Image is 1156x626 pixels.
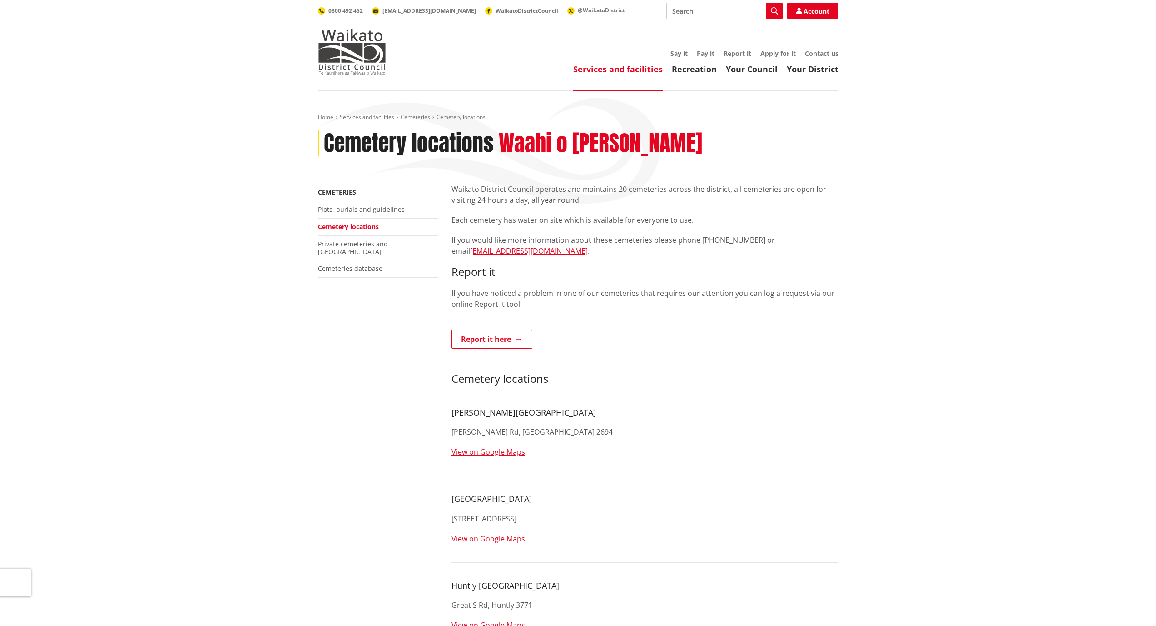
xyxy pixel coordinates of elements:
[666,3,783,19] input: Search input
[318,222,379,231] a: Cemetery locations
[318,240,388,256] a: Private cemeteries and [GEOGRAPHIC_DATA]
[470,246,588,256] a: [EMAIL_ADDRESS][DOMAIN_NAME]
[318,29,386,75] img: Waikato District Council - Te Kaunihera aa Takiwaa o Waikato
[401,113,430,121] a: Cemeteries
[573,64,663,75] a: Services and facilities
[451,600,838,611] p: Great S Rd, Huntly 3771
[451,581,838,591] h4: Huntly [GEOGRAPHIC_DATA]
[567,6,625,14] a: @WaikatoDistrict
[382,7,476,15] span: [EMAIL_ADDRESS][DOMAIN_NAME]
[787,3,838,19] a: Account
[451,184,838,205] p: Waikato District Council operates and maintains 20 cemeteries across the district, all cemeteries...
[697,49,714,58] a: Pay it
[318,113,333,121] a: Home
[787,64,838,75] a: Your District
[496,7,558,15] span: WaikatoDistrictCouncil
[670,49,688,58] a: Say it
[485,7,558,15] a: WaikatoDistrictCouncil
[324,130,494,157] h1: Cemetery locations
[499,130,702,157] h2: Waahi o [PERSON_NAME]
[724,49,751,58] a: Report it
[451,408,838,418] h4: [PERSON_NAME][GEOGRAPHIC_DATA]
[318,114,838,121] nav: breadcrumb
[437,113,486,121] span: Cemetery locations
[318,188,356,196] a: Cemeteries
[318,205,405,214] a: Plots, burials and guidelines
[451,513,838,524] p: [STREET_ADDRESS]
[318,264,382,273] a: Cemeteries database
[451,265,838,279] h3: Report it
[805,49,838,58] a: Contact us
[328,7,363,15] span: 0800 492 452
[451,534,525,544] a: View on Google Maps
[672,64,717,75] a: Recreation
[451,494,838,504] h4: [GEOGRAPHIC_DATA]
[451,447,525,457] a: View on Google Maps
[372,7,476,15] a: [EMAIL_ADDRESS][DOMAIN_NAME]
[451,184,838,398] div: If you have noticed a problem in one of our cemeteries that requires our attention you can log a ...
[451,426,838,437] p: [PERSON_NAME] Rd, [GEOGRAPHIC_DATA] 2694
[340,113,394,121] a: Services and facilities
[726,64,778,75] a: Your Council
[578,6,625,14] span: @WaikatoDistrict
[318,7,363,15] a: 0800 492 452
[451,330,532,349] a: Report it here
[451,235,838,256] p: If you would like more information about these cemeteries please phone [PHONE_NUMBER] or email .
[451,359,838,398] h3: Cemetery locations
[451,215,838,225] p: Each cemetery has water on site which is available for everyone to use.
[760,49,796,58] a: Apply for it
